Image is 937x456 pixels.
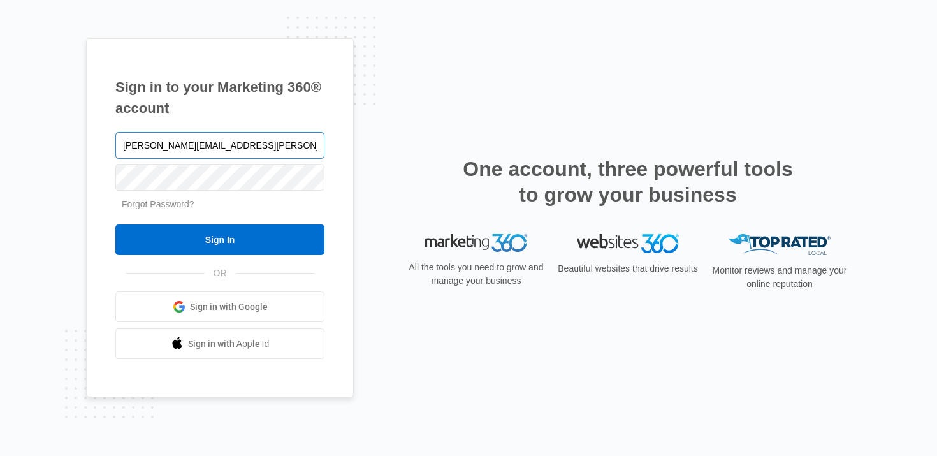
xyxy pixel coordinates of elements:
img: Marketing 360 [425,234,527,252]
input: Sign In [115,224,324,255]
img: Websites 360 [577,234,679,253]
p: All the tools you need to grow and manage your business [405,261,548,288]
input: Email [115,132,324,159]
p: Monitor reviews and manage your online reputation [708,264,851,291]
span: OR [205,267,236,280]
span: Sign in with Apple Id [188,337,270,351]
h2: One account, three powerful tools to grow your business [459,156,797,207]
img: Top Rated Local [729,234,831,255]
a: Sign in with Google [115,291,324,322]
h1: Sign in to your Marketing 360® account [115,77,324,119]
p: Beautiful websites that drive results [556,262,699,276]
a: Forgot Password? [122,199,194,209]
span: Sign in with Google [190,300,268,314]
a: Sign in with Apple Id [115,328,324,359]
